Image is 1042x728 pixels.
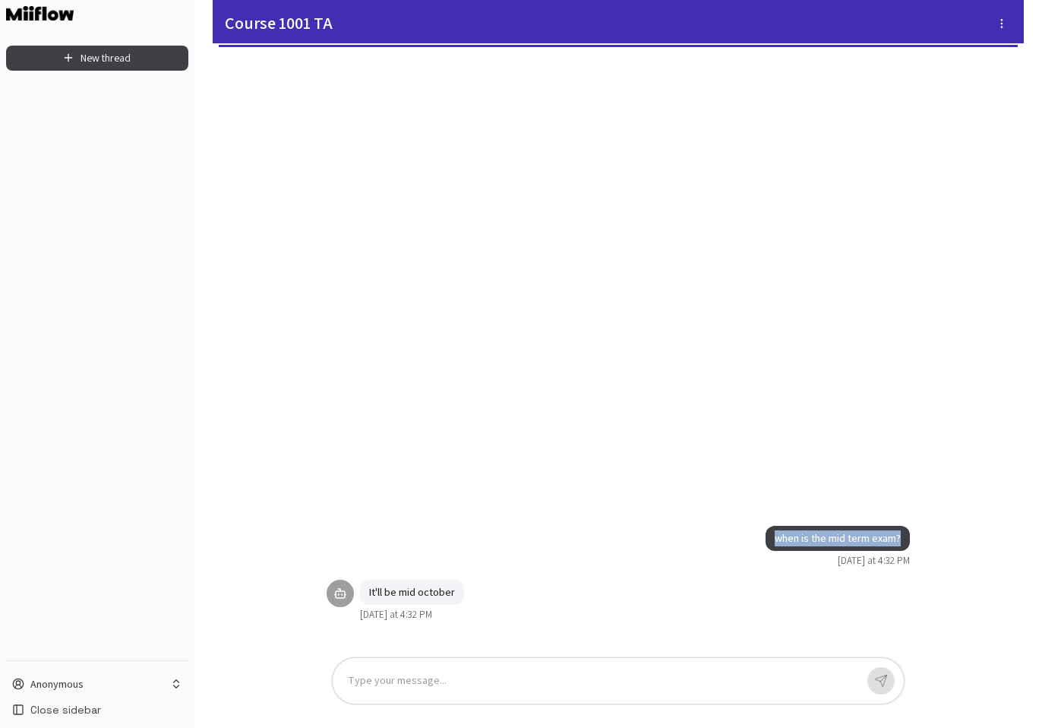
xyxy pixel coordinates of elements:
[30,676,84,692] p: Anonymous
[30,702,101,717] span: Close sidebar
[775,530,901,546] p: when is the mid term exam?
[6,673,188,695] button: Anonymous
[369,584,455,600] p: It'll be mid october
[360,608,432,622] span: [DATE] at 4:32 PM
[838,554,910,568] span: [DATE] at 4:32 PM
[6,6,74,21] img: Logo
[225,12,815,34] h5: Course 1001 TA
[6,698,188,722] button: Close sidebar
[6,46,188,71] button: New thread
